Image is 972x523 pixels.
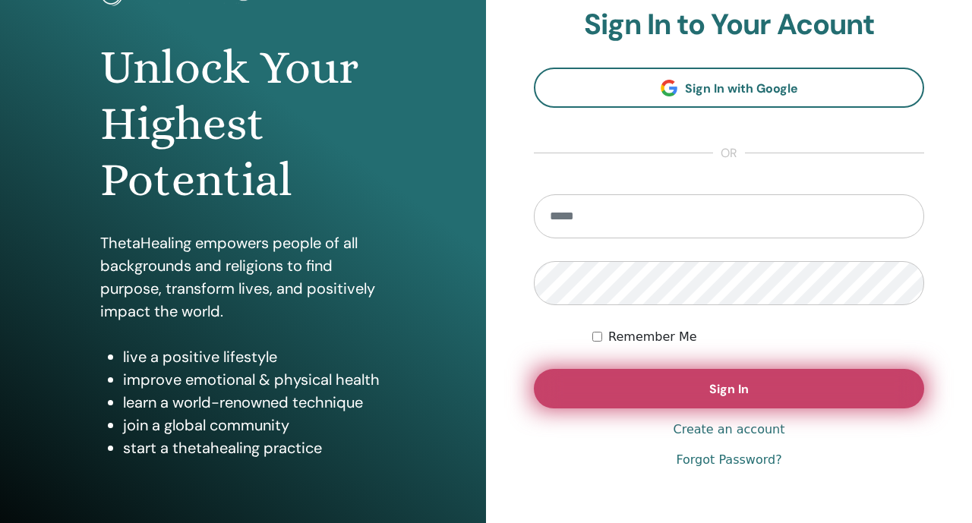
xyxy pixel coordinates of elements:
[608,328,697,346] label: Remember Me
[100,39,387,209] h1: Unlock Your Highest Potential
[709,381,749,397] span: Sign In
[123,368,387,391] li: improve emotional & physical health
[673,421,784,439] a: Create an account
[123,345,387,368] li: live a positive lifestyle
[123,414,387,436] li: join a global community
[534,369,924,408] button: Sign In
[534,68,924,108] a: Sign In with Google
[685,80,798,96] span: Sign In with Google
[123,436,387,459] li: start a thetahealing practice
[100,232,387,323] p: ThetaHealing empowers people of all backgrounds and religions to find purpose, transform lives, a...
[713,144,745,162] span: or
[534,8,924,43] h2: Sign In to Your Acount
[123,391,387,414] li: learn a world-renowned technique
[592,328,924,346] div: Keep me authenticated indefinitely or until I manually logout
[676,451,781,469] a: Forgot Password?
